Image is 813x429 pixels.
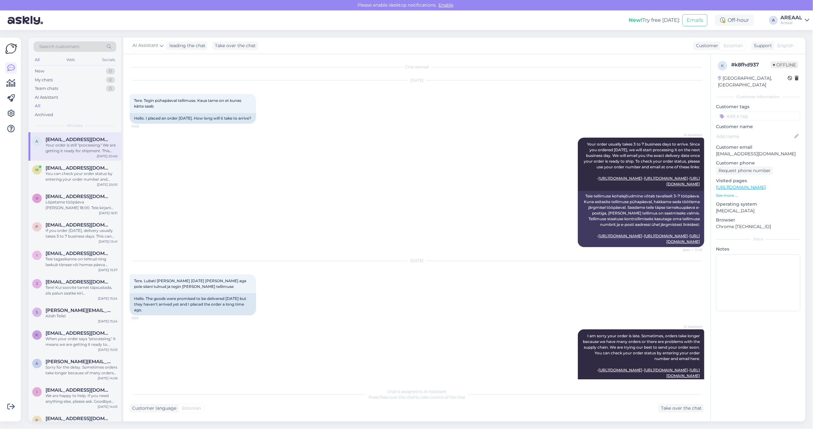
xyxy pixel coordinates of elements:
[583,333,701,378] span: I am sorry your order is late. Sometimes, orders take longer because we have many orders or there...
[36,139,39,144] span: a
[780,20,802,25] div: Areaal
[132,42,158,49] span: AI Assistant
[716,177,800,184] p: Visited pages
[598,233,642,238] a: [URL][DOMAIN_NAME]
[67,123,83,128] span: All chats
[716,201,800,208] p: Operating system
[715,15,754,26] div: Off-hour
[780,15,802,20] div: AREAAL
[46,251,111,256] span: ivars.cibulis@gmail.com
[716,123,800,130] p: Customer name
[35,68,44,74] div: New
[65,56,76,64] div: Web
[36,196,38,201] span: v
[716,236,800,242] div: Extra
[97,154,118,159] div: [DATE] 20:40
[98,296,118,301] div: [DATE] 15:24
[130,405,176,412] div: Customer language
[716,217,800,223] p: Browser
[101,56,116,64] div: Socials
[780,15,809,25] a: AREAALAreaal
[46,194,111,199] span: vitaly.farafonov@gmail.com
[46,142,118,154] div: Your order is still "processing." We are getting it ready for shipment. This means picking, packi...
[721,63,724,68] span: k
[716,133,793,140] input: Add name
[35,85,58,92] div: Team chats
[658,404,704,413] div: Take over the chat
[34,56,41,64] div: All
[716,184,766,190] a: [URL][DOMAIN_NAME]
[5,43,17,55] img: Askly Logo
[716,151,800,157] p: [EMAIL_ADDRESS][DOMAIN_NAME]
[716,246,800,252] p: Notes
[130,64,704,70] div: Chat started
[98,268,118,272] div: [DATE] 15:37
[98,376,118,381] div: [DATE] 14:06
[716,103,800,110] p: Customer tags
[578,191,704,247] div: Teie tellimuse kohalejõudmine võtab tavaliselt 3–7 tööpäeva. Kuna esitasite tellimuse pühapäeval,...
[46,359,111,364] span: Aleksei_dm@mail.ru
[716,144,800,151] p: Customer email
[167,42,205,49] div: leading the chat
[36,310,38,314] span: s
[46,387,111,393] span: info@katusemehed.ee
[46,313,118,319] div: Aitäh Teile!
[682,14,707,26] button: Emails
[36,281,38,286] span: j
[731,61,771,69] div: # k8fhd937
[584,142,701,186] span: Your order usually takes 3 to 7 business days to arrive. Since you ordered [DATE], we will start ...
[36,361,39,366] span: A
[131,124,155,129] span: 11:40
[46,256,118,268] div: Teie tagasikanne on tehtud ning laekub tänase või homse päeva jooksul.
[36,389,38,394] span: i
[598,368,642,372] a: [URL][DOMAIN_NAME]
[644,176,688,181] a: [URL][DOMAIN_NAME]
[718,75,788,88] div: [GEOGRAPHIC_DATA], [GEOGRAPHIC_DATA]
[46,199,118,211] div: Lõpetame tööpäeva [PERSON_NAME] 18:00. Teie kirjani jõutakse tänase päeva jooksul.
[130,293,256,315] div: Hello. The goods were promised to be delivered [DATE] but they haven't arrived yet and I placed t...
[106,77,115,83] div: 0
[106,68,115,74] div: 0
[716,160,800,166] p: Customer phone
[679,247,702,252] span: Seen ✓ 11:40
[35,77,53,83] div: My chats
[46,279,111,285] span: jarveltjessica@gmail.com
[39,43,79,50] span: Search customers
[131,316,155,320] span: 9:09
[644,233,688,238] a: [URL][DOMAIN_NAME]
[716,111,800,121] input: Add a tag
[106,85,115,92] div: 0
[629,16,680,24] div: Try free [DATE]:
[716,166,773,175] div: Request phone number
[130,113,256,124] div: Hello. I placed an order [DATE]. How long will it take to arrive?
[679,324,702,329] span: AI Assistant
[130,258,704,264] div: [DATE]
[598,176,642,181] a: [URL][DOMAIN_NAME]
[130,78,704,83] div: [DATE]
[388,389,447,394] span: Chat is assigned to AI Assistant
[679,133,702,137] span: AI Assistant
[46,137,111,142] span: annettripats36@gmail.com
[98,347,118,352] div: [DATE] 15:03
[46,171,118,182] div: You can check your order status by entering your order number and email on these links: - [URL][D...
[46,285,118,296] div: Tere! Kui soovite tarnet täpsustada, siis palun saatke kiri [EMAIL_ADDRESS][DOMAIN_NAME]
[36,224,39,229] span: p
[716,94,800,100] div: Customer information
[97,182,118,187] div: [DATE] 20:05
[644,368,688,372] a: [URL][DOMAIN_NAME]
[182,405,201,412] span: Estonian
[769,16,778,25] div: A
[751,42,772,49] div: Support
[716,223,800,230] p: Chrome [TECHNICAL_ID]
[98,319,118,324] div: [DATE] 15:24
[694,42,718,49] div: Customer
[35,94,58,101] div: AI Assistant
[771,61,798,68] span: Offline
[36,253,38,258] span: i
[379,395,416,400] i: 'Take over the chat'
[46,336,118,347] div: When your order says "processing," it means we are getting it ready to send. This includes pickin...
[35,112,53,118] div: Archived
[134,278,247,289] span: Tere. Lubati [PERSON_NAME] [DATE] [PERSON_NAME] aga pole siiani tulnud ja tegin [PERSON_NAME] tel...
[46,416,111,421] span: pedak.maret@gmail.com
[35,103,40,109] div: All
